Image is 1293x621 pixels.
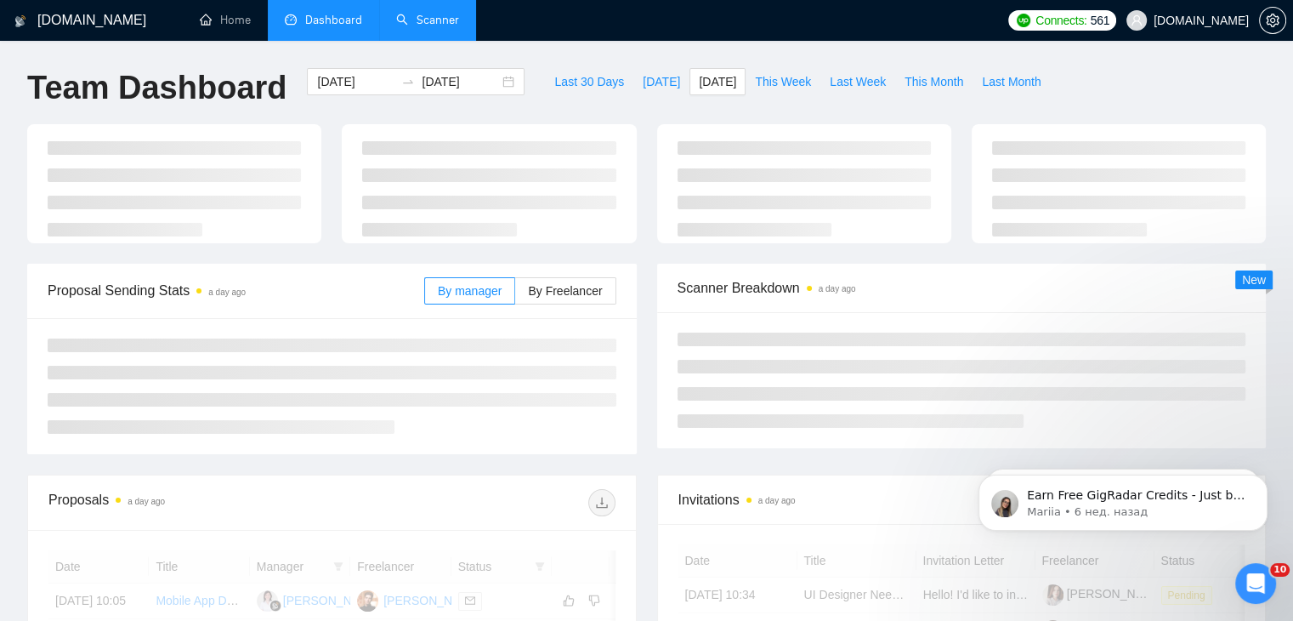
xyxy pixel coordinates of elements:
iframe: Intercom live chat [1235,563,1276,604]
time: a day ago [128,497,165,506]
span: New [1242,273,1266,287]
span: Scanner Breakdown [678,277,1246,299]
span: [DATE] [643,72,680,91]
span: By Freelancer [528,284,602,298]
span: Dashboard [305,13,362,27]
button: setting [1259,7,1286,34]
button: Last 30 Days [545,68,633,95]
span: This Week [755,72,811,91]
h1: Team Dashboard [27,68,286,108]
button: This Week [746,68,820,95]
span: This Month [905,72,963,91]
span: user [1131,14,1143,26]
span: Proposal Sending Stats [48,280,424,301]
span: dashboard [285,14,297,26]
button: Last Month [973,68,1050,95]
time: a day ago [208,288,246,297]
img: upwork-logo.png [1017,14,1030,27]
iframe: To enrich screen reader interactions, please activate Accessibility in Grammarly extension settings [953,439,1293,558]
span: setting [1260,14,1285,27]
time: a day ago [819,284,856,293]
div: Proposals [48,489,332,516]
span: By manager [438,284,502,298]
span: 561 [1091,11,1109,30]
a: homeHome [200,13,251,27]
button: This Month [895,68,973,95]
span: swap-right [401,75,415,88]
span: [DATE] [699,72,736,91]
button: [DATE] [633,68,689,95]
span: Last Week [830,72,886,91]
input: End date [422,72,499,91]
a: searchScanner [396,13,459,27]
button: Last Week [820,68,895,95]
input: Start date [317,72,394,91]
span: Invitations [678,489,1245,510]
span: Connects: [1035,11,1086,30]
span: 10 [1270,563,1290,577]
img: logo [14,8,26,35]
span: Last 30 Days [554,72,624,91]
time: a day ago [758,496,796,505]
span: to [401,75,415,88]
button: [DATE] [689,68,746,95]
span: Last Month [982,72,1041,91]
a: setting [1259,14,1286,27]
